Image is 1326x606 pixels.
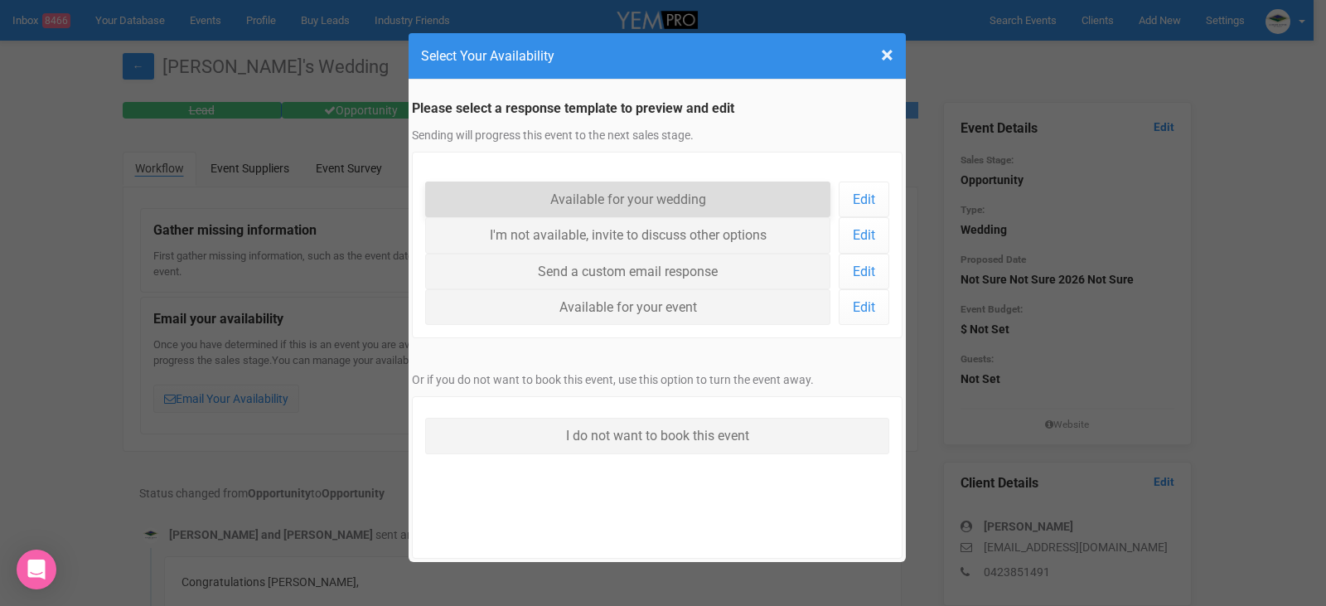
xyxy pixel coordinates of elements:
[412,127,903,143] p: Sending will progress this event to the next sales stage.
[17,550,56,589] div: Open Intercom Messenger
[425,418,889,453] a: I do not want to book this event
[421,46,893,66] h4: Select Your Availability
[425,182,830,217] a: Available for your wedding
[838,182,888,217] a: Edit
[838,254,888,289] a: Edit
[838,217,888,253] a: Edit
[412,371,903,388] p: Or if you do not want to book this event, use this option to turn the event away.
[425,254,830,289] a: Send a custom email response
[881,41,893,69] span: ×
[425,289,830,325] a: Available for your event
[425,217,830,253] a: I'm not available, invite to discuss other options
[838,289,888,325] a: Edit
[412,99,903,119] legend: Please select a response template to preview and edit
